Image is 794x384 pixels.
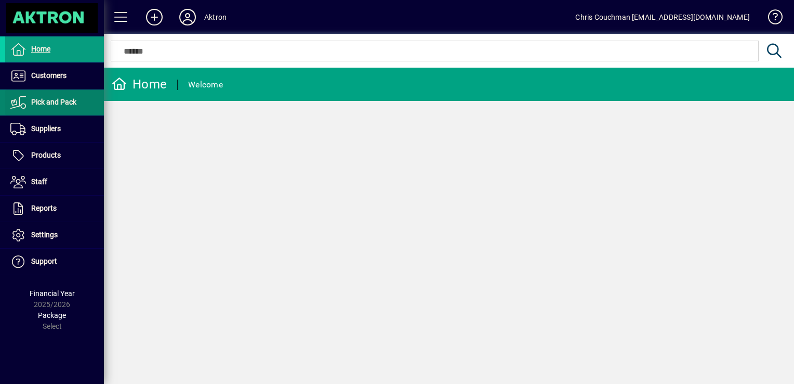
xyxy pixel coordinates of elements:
div: Welcome [188,76,223,93]
span: Staff [31,177,47,186]
a: Reports [5,196,104,222]
span: Suppliers [31,124,61,133]
button: Profile [171,8,204,27]
a: Customers [5,63,104,89]
div: Chris Couchman [EMAIL_ADDRESS][DOMAIN_NAME] [575,9,750,25]
span: Customers [31,71,67,80]
span: Reports [31,204,57,212]
span: Pick and Pack [31,98,76,106]
a: Suppliers [5,116,104,142]
button: Add [138,8,171,27]
span: Financial Year [30,289,75,298]
a: Support [5,249,104,275]
span: Products [31,151,61,159]
a: Staff [5,169,104,195]
a: Settings [5,222,104,248]
span: Package [38,311,66,319]
a: Products [5,143,104,169]
a: Knowledge Base [760,2,781,36]
span: Support [31,257,57,265]
div: Aktron [204,9,227,25]
a: Pick and Pack [5,89,104,116]
span: Settings [31,231,58,239]
span: Home [31,45,50,53]
div: Home [112,76,167,93]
